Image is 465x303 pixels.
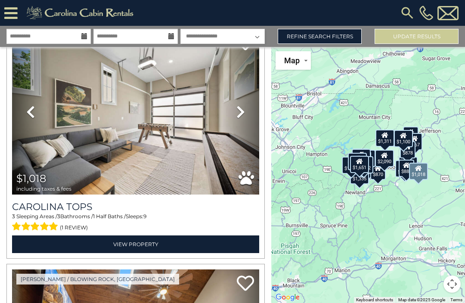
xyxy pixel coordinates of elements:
a: Refine Search Filters [278,29,362,44]
span: Map data ©2025 Google [398,297,445,302]
div: $1,100 [394,130,413,147]
img: thumbnail_169014288.jpeg [12,29,259,195]
a: Carolina Tops [12,201,259,213]
button: Update Results [375,29,459,44]
img: Khaki-logo.png [22,4,141,22]
button: Map camera controls [443,275,461,293]
span: 3 [12,213,15,220]
img: search-regular.svg [400,5,415,21]
span: 9 [143,213,146,220]
span: 3 [57,213,60,220]
div: $1,302 [354,156,373,173]
a: Add to favorites [237,275,254,293]
div: $878 [400,141,415,158]
div: $585 [353,148,369,165]
div: $967 [407,133,422,150]
div: $1,335 [350,167,369,184]
span: (1 review) [60,222,88,233]
a: View Property [12,235,259,253]
div: $1,018 [409,162,428,179]
a: Open this area in Google Maps (opens a new window) [273,292,302,303]
div: $1,098 [342,157,361,174]
div: $1,651 [350,155,369,173]
span: Map [284,56,300,65]
div: $870 [370,162,386,179]
button: Keyboard shortcuts [356,297,393,303]
a: [PERSON_NAME] / Blowing Rock, [GEOGRAPHIC_DATA] [16,274,179,284]
div: $883 [399,159,414,176]
div: $2,090 [375,150,394,167]
span: $1,018 [16,172,46,185]
div: $1,509 [352,149,371,166]
div: $1,367 [395,160,414,177]
span: including taxes & fees [16,186,71,192]
span: 1 Half Baths / [93,213,126,220]
a: [PHONE_NUMBER] [417,6,435,20]
button: Change map style [276,51,311,70]
div: Sleeping Areas / Bathrooms / Sleeps: [12,213,259,233]
img: Google [273,292,302,303]
a: Terms (opens in new tab) [450,297,462,302]
div: $1,487 [348,153,367,170]
div: $813 [403,126,418,143]
div: $1,311 [375,130,394,147]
